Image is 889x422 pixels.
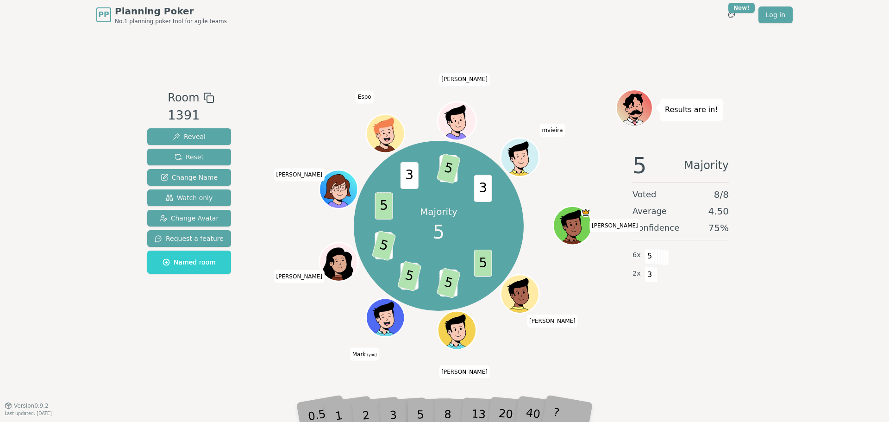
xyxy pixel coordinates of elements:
span: Version 0.9.2 [14,402,49,409]
span: Change Name [161,173,218,182]
span: 5 [437,268,461,299]
span: Reset [175,152,204,162]
button: Click to change your avatar [368,300,404,336]
span: Click to change your name [439,73,490,86]
span: Rafael is the host [581,208,591,217]
button: Change Avatar [147,210,231,227]
span: 6 x [632,250,641,260]
span: Reveal [173,132,206,141]
button: Change Name [147,169,231,186]
span: 8 / 8 [714,188,729,201]
span: 5 [632,154,647,176]
span: Click to change your name [350,348,379,361]
span: Click to change your name [439,365,490,378]
button: New! [723,6,740,23]
div: 1391 [168,106,214,125]
span: 5 [474,250,492,277]
span: 5 [437,153,461,184]
span: PP [98,9,109,20]
span: Room [168,89,199,106]
a: Log in [758,6,793,23]
span: Click to change your name [274,270,325,283]
span: 2 x [632,269,641,279]
button: Watch only [147,189,231,206]
span: Request a feature [155,234,224,243]
span: Voted [632,188,657,201]
span: Click to change your name [539,124,565,137]
span: Majority [684,154,729,176]
span: 3 [645,267,655,283]
span: Planning Poker [115,5,227,18]
span: Confidence [632,221,679,234]
span: (you) [366,353,377,357]
span: Average [632,205,667,218]
span: Named room [163,258,216,267]
span: Click to change your name [274,169,325,182]
span: Click to change your name [589,219,640,232]
span: 5 [372,230,396,261]
span: 5 [645,248,655,264]
span: 5 [433,218,444,246]
span: 75 % [708,221,729,234]
button: Reveal [147,128,231,145]
p: Results are in! [665,103,718,116]
span: 3 [474,175,492,202]
button: Version0.9.2 [5,402,49,409]
button: Request a feature [147,230,231,247]
p: Majority [420,205,457,218]
span: Watch only [166,193,213,202]
span: Change Avatar [160,214,219,223]
span: 3 [401,162,419,189]
span: Click to change your name [356,91,374,104]
div: New! [728,3,755,13]
span: 4.50 [708,205,729,218]
span: 5 [375,192,393,220]
span: Click to change your name [527,315,578,328]
span: 5 [397,261,422,292]
button: Reset [147,149,231,165]
span: No.1 planning poker tool for agile teams [115,18,227,25]
button: Named room [147,251,231,274]
a: PPPlanning PokerNo.1 planning poker tool for agile teams [96,5,227,25]
span: Last updated: [DATE] [5,411,52,416]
